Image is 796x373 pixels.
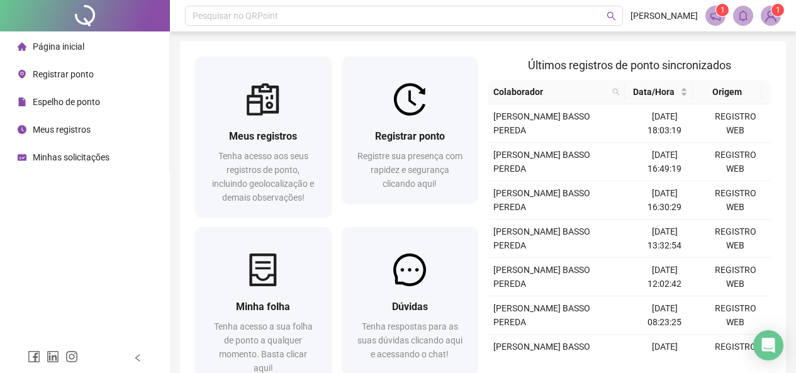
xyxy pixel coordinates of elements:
a: Meus registrosTenha acesso aos seus registros de ponto, incluindo geolocalização e demais observa... [195,57,332,217]
span: Espelho de ponto [33,97,100,107]
span: notification [710,10,721,21]
span: search [607,11,616,21]
span: clock-circle [18,125,26,134]
span: [PERSON_NAME] BASSO PEREDA [493,188,590,212]
span: Meus registros [229,130,297,142]
span: [PERSON_NAME] BASSO PEREDA [493,150,590,174]
span: environment [18,70,26,79]
td: REGISTRO WEB [700,104,771,143]
td: REGISTRO WEB [700,296,771,335]
span: Últimos registros de ponto sincronizados [528,58,731,72]
td: [DATE] 18:03:19 [629,104,700,143]
td: [DATE] 16:49:19 [629,143,700,181]
sup: 1 [716,4,729,16]
th: Origem [693,80,761,104]
span: [PERSON_NAME] BASSO PEREDA [493,303,590,327]
span: schedule [18,153,26,162]
span: Meus registros [33,125,91,135]
span: Data/Hora [630,85,678,99]
span: search [612,88,620,96]
td: REGISTRO WEB [700,220,771,258]
td: [DATE] 08:23:25 [629,296,700,335]
span: [PERSON_NAME] BASSO PEREDA [493,265,590,289]
span: Tenha acesso a sua folha de ponto a qualquer momento. Basta clicar aqui! [214,321,313,373]
img: 89355 [761,6,780,25]
span: Página inicial [33,42,84,52]
span: Minha folha [236,301,290,313]
td: [DATE] 13:32:54 [629,220,700,258]
span: Colaborador [493,85,607,99]
span: Dúvidas [392,301,428,313]
span: file [18,97,26,106]
span: search [610,82,622,101]
td: [DATE] 16:30:29 [629,181,700,220]
td: REGISTRO WEB [700,143,771,181]
td: REGISTRO WEB [700,181,771,220]
td: [DATE] 12:02:42 [629,258,700,296]
span: Tenha respostas para as suas dúvidas clicando aqui e acessando o chat! [357,321,462,359]
span: [PERSON_NAME] BASSO PEREDA [493,111,590,135]
th: Data/Hora [625,80,693,104]
span: bell [737,10,749,21]
span: Registrar ponto [33,69,94,79]
span: facebook [28,350,40,363]
span: 1 [776,6,780,14]
sup: Atualize o seu contato no menu Meus Dados [771,4,784,16]
a: Registrar pontoRegistre sua presença com rapidez e segurança clicando aqui! [342,57,478,203]
td: REGISTRO WEB [700,258,771,296]
span: Registre sua presença com rapidez e segurança clicando aqui! [357,151,462,189]
td: [DATE] 18:02:11 [629,335,700,373]
span: instagram [65,350,78,363]
span: linkedin [47,350,59,363]
div: Open Intercom Messenger [753,330,783,360]
span: Tenha acesso aos seus registros de ponto, incluindo geolocalização e demais observações! [212,151,314,203]
span: [PERSON_NAME] [631,9,698,23]
span: 1 [720,6,725,14]
span: Minhas solicitações [33,152,109,162]
span: Registrar ponto [375,130,445,142]
span: left [133,354,142,362]
td: REGISTRO WEB [700,335,771,373]
span: [PERSON_NAME] BASSO PEREDA [493,342,590,365]
span: home [18,42,26,51]
span: [PERSON_NAME] BASSO PEREDA [493,226,590,250]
